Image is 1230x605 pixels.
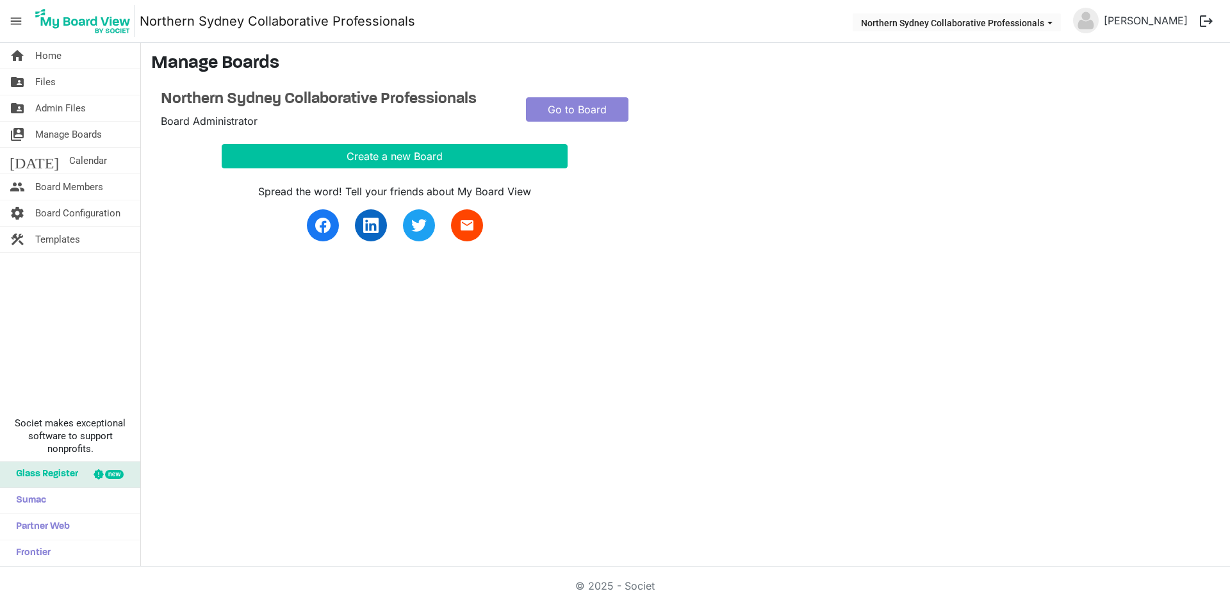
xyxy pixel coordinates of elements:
button: logout [1193,8,1220,35]
span: people [10,174,25,200]
a: [PERSON_NAME] [1099,8,1193,33]
span: Sumac [10,488,46,513]
a: © 2025 - Societ [575,579,655,592]
span: Societ makes exceptional software to support nonprofits. [6,417,135,455]
img: My Board View Logo [31,5,135,37]
button: Northern Sydney Collaborative Professionals dropdownbutton [853,13,1061,31]
a: email [451,209,483,241]
span: Calendar [69,148,107,173]
span: [DATE] [10,148,59,173]
span: Partner Web [10,514,70,540]
span: folder_shared [10,95,25,121]
span: Manage Boards [35,122,102,147]
a: My Board View Logo [31,5,140,37]
img: twitter.svg [411,218,427,233]
span: Frontier [10,540,51,566]
img: no-profile-picture.svg [1073,8,1099,33]
span: email [459,218,475,233]
span: Board Administrator [161,115,258,127]
a: Northern Sydney Collaborative Professionals [161,90,507,109]
a: Go to Board [526,97,628,122]
div: new [105,470,124,479]
span: settings [10,200,25,226]
img: linkedin.svg [363,218,379,233]
span: menu [4,9,28,33]
button: Create a new Board [222,144,568,168]
div: Spread the word! Tell your friends about My Board View [222,184,568,199]
span: Board Configuration [35,200,120,226]
span: Home [35,43,61,69]
span: home [10,43,25,69]
span: Glass Register [10,462,78,487]
span: construction [10,227,25,252]
span: Templates [35,227,80,252]
span: folder_shared [10,69,25,95]
span: Board Members [35,174,103,200]
span: Admin Files [35,95,86,121]
h3: Manage Boards [151,53,1220,75]
span: Files [35,69,56,95]
img: facebook.svg [315,218,331,233]
a: Northern Sydney Collaborative Professionals [140,8,415,34]
span: switch_account [10,122,25,147]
